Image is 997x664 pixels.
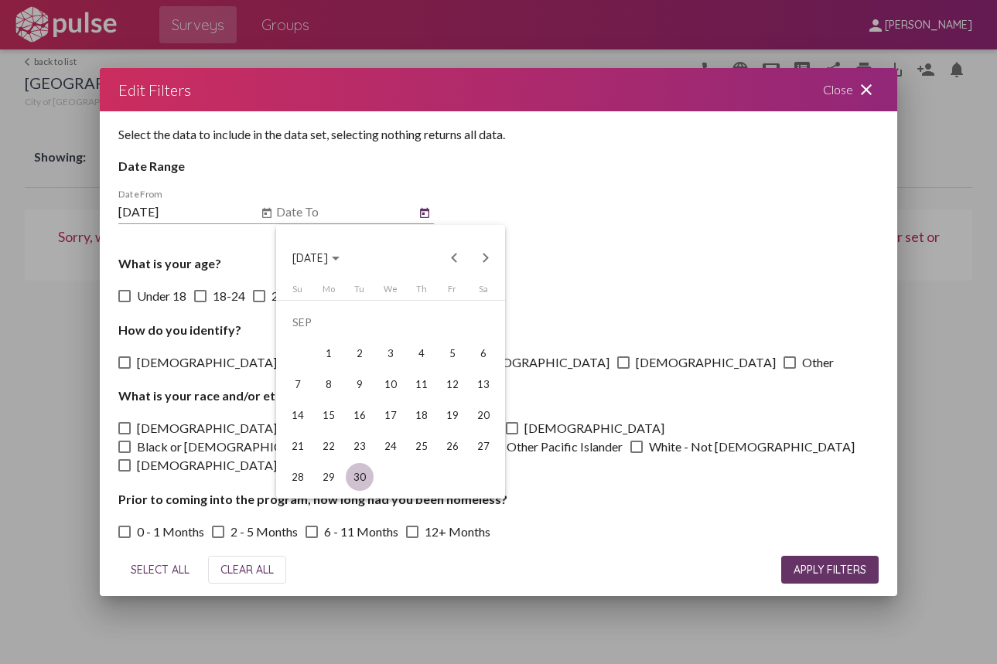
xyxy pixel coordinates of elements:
[284,463,312,491] div: 28
[313,284,344,300] th: Monday
[282,431,313,461] td: September 21, 2025
[375,400,406,431] td: September 17, 2025
[437,431,468,461] td: September 26, 2025
[468,338,499,369] td: September 6, 2025
[468,284,499,300] th: Saturday
[469,401,497,429] div: 20
[437,338,468,369] td: September 5, 2025
[377,339,405,367] div: 3
[282,369,313,400] td: September 7, 2025
[439,432,466,460] div: 26
[284,401,312,429] div: 14
[313,369,344,400] td: September 8, 2025
[284,432,312,460] div: 21
[406,338,437,369] td: September 4, 2025
[408,401,435,429] div: 18
[315,432,343,460] div: 22
[282,461,313,492] td: September 28, 2025
[377,370,405,398] div: 10
[315,339,343,367] div: 1
[344,338,375,369] td: September 2, 2025
[315,401,343,429] div: 15
[346,370,374,398] div: 9
[346,339,374,367] div: 2
[439,242,470,273] button: Previous month
[284,370,312,398] div: 7
[408,370,435,398] div: 11
[280,242,352,273] button: Choose month and year
[346,432,374,460] div: 23
[437,284,468,300] th: Friday
[468,431,499,461] td: September 27, 2025
[344,461,375,492] td: September 30, 2025
[344,400,375,431] td: September 16, 2025
[344,431,375,461] td: September 23, 2025
[408,339,435,367] div: 4
[439,401,466,429] div: 19
[344,284,375,300] th: Tuesday
[468,400,499,431] td: September 20, 2025
[282,400,313,431] td: September 14, 2025
[469,370,497,398] div: 13
[408,432,435,460] div: 25
[313,400,344,431] td: September 15, 2025
[346,463,374,491] div: 30
[313,461,344,492] td: September 29, 2025
[375,369,406,400] td: September 10, 2025
[439,370,466,398] div: 12
[346,401,374,429] div: 16
[406,369,437,400] td: September 11, 2025
[469,432,497,460] div: 27
[439,339,466,367] div: 5
[282,284,313,300] th: Sunday
[344,369,375,400] td: September 9, 2025
[282,307,499,338] td: SEP
[375,431,406,461] td: September 24, 2025
[406,284,437,300] th: Thursday
[469,339,497,367] div: 6
[377,401,405,429] div: 17
[375,338,406,369] td: September 3, 2025
[315,463,343,491] div: 29
[313,338,344,369] td: September 1, 2025
[437,369,468,400] td: September 12, 2025
[406,400,437,431] td: September 18, 2025
[292,251,328,265] span: [DATE]
[375,284,406,300] th: Wednesday
[468,369,499,400] td: September 13, 2025
[315,370,343,398] div: 8
[470,242,501,273] button: Next month
[406,431,437,461] td: September 25, 2025
[437,400,468,431] td: September 19, 2025
[377,432,405,460] div: 24
[313,431,344,461] td: September 22, 2025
